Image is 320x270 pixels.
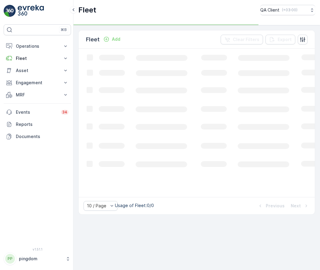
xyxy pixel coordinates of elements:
[16,109,57,115] p: Events
[16,133,69,140] p: Documents
[4,64,71,77] button: Asset
[16,80,59,86] p: Engagement
[4,118,71,130] a: Reports
[233,36,259,43] p: Clear Filters
[16,55,59,61] p: Fleet
[257,202,285,209] button: Previous
[18,5,44,17] img: logo_light-DOdMpM7g.png
[278,36,292,43] p: Export
[4,130,71,143] a: Documents
[4,40,71,52] button: Operations
[115,202,154,209] p: Usage of Fleet : 0/0
[4,77,71,89] button: Engagement
[16,121,69,127] p: Reports
[4,247,71,251] span: v 1.51.1
[221,35,263,44] button: Clear Filters
[4,5,16,17] img: logo
[62,110,67,115] p: 34
[4,106,71,118] a: Events34
[291,203,301,209] p: Next
[265,35,295,44] button: Export
[260,5,315,15] button: QA Client(+03:00)
[19,256,62,262] p: pingdom
[61,27,67,32] p: ⌘B
[16,67,59,74] p: Asset
[78,5,96,15] p: Fleet
[16,92,59,98] p: MRF
[260,7,279,13] p: QA Client
[266,203,285,209] p: Previous
[4,52,71,64] button: Fleet
[4,89,71,101] button: MRF
[112,36,120,42] p: Add
[16,43,59,49] p: Operations
[4,252,71,265] button: PPpingdom
[101,36,123,43] button: Add
[5,254,15,264] div: PP
[282,8,297,12] p: ( +03:00 )
[290,202,310,209] button: Next
[86,35,100,44] p: Fleet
